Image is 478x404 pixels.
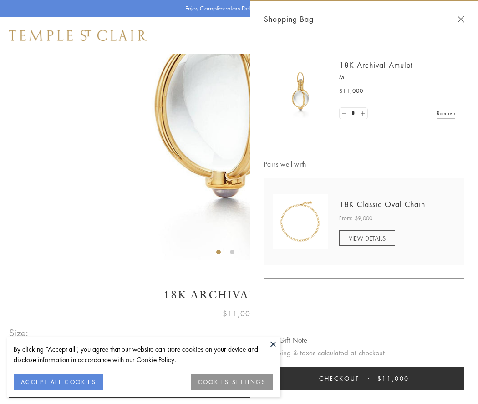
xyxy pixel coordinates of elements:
[339,73,455,82] p: M
[264,159,464,169] span: Pairs well with
[264,334,307,346] button: Add Gift Note
[339,230,395,246] a: VIEW DETAILS
[191,374,273,390] button: COOKIES SETTINGS
[437,108,455,118] a: Remove
[339,199,425,209] a: 18K Classic Oval Chain
[319,374,360,384] span: Checkout
[264,367,464,390] button: Checkout $11,000
[264,347,464,359] p: Shipping & taxes calculated at checkout
[14,374,103,390] button: ACCEPT ALL COOKIES
[14,344,273,365] div: By clicking “Accept all”, you agree that our website can store cookies on your device and disclos...
[9,287,469,303] h1: 18K Archival Amulet
[273,194,328,249] img: N88865-OV18
[340,108,349,119] a: Set quantity to 0
[339,86,363,96] span: $11,000
[377,374,409,384] span: $11,000
[185,4,289,13] p: Enjoy Complimentary Delivery & Returns
[273,64,328,118] img: 18K Archival Amulet
[458,16,464,23] button: Close Shopping Bag
[264,13,314,25] span: Shopping Bag
[339,214,372,223] span: From: $9,000
[349,234,386,242] span: VIEW DETAILS
[9,30,147,41] img: Temple St. Clair
[339,60,413,70] a: 18K Archival Amulet
[9,325,29,340] span: Size:
[223,308,255,319] span: $11,000
[358,108,367,119] a: Set quantity to 2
